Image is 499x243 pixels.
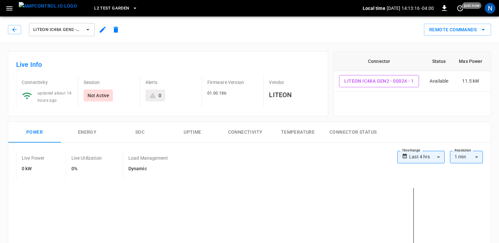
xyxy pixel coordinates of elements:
button: Energy [61,122,114,143]
span: Liteon IC48A Gen2 - 00024 [33,26,82,34]
button: Uptime [166,122,219,143]
label: Resolution [455,148,471,153]
p: [DATE] 14:13:16 -04:00 [387,5,434,12]
button: Power [8,122,61,143]
h6: Dynamic [128,165,168,173]
span: 01.00.18b [207,91,227,95]
button: Connector Status [324,122,382,143]
div: profile-icon [485,3,495,13]
p: Firmware Version [207,79,258,86]
button: Remote Commands [424,24,491,36]
span: just now [462,2,482,9]
div: remote commands options [424,24,491,36]
button: SOC [114,122,166,143]
button: Connectivity [219,122,272,143]
div: 1 min [450,151,483,163]
p: Connectivity [22,79,73,86]
th: Connector [334,51,424,71]
p: Load Management [128,155,168,161]
td: 11.5 kW [454,71,487,92]
p: Vendor [269,79,320,86]
p: Live Utilization [71,155,102,161]
button: L2 Test Garden [92,2,140,15]
h6: 0 kW [22,165,45,173]
button: set refresh interval [455,3,465,13]
h6: 0% [71,165,102,173]
h6: Live Info [16,59,320,70]
label: Time Range [402,148,420,153]
th: Max Power [454,51,487,71]
td: Available [424,71,454,92]
p: Session [84,79,135,86]
span: updated about 14 hours ago [38,91,71,103]
p: Live Power [22,155,45,161]
div: Last 4 hrs [409,151,445,163]
h6: LITEON [269,90,320,100]
p: Not Active [88,92,109,99]
p: Alerts [145,79,197,86]
img: ampcontrol.io logo [19,2,77,10]
button: Temperature [272,122,324,143]
button: Liteon IC48A Gen2 - 00024 [29,23,95,36]
p: Local time [363,5,385,12]
button: Liteon IC48A Gen2 - 00024 - 1 [339,75,419,87]
th: Status [424,51,454,71]
span: L2 Test Garden [94,5,129,12]
div: 0 [159,92,161,99]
